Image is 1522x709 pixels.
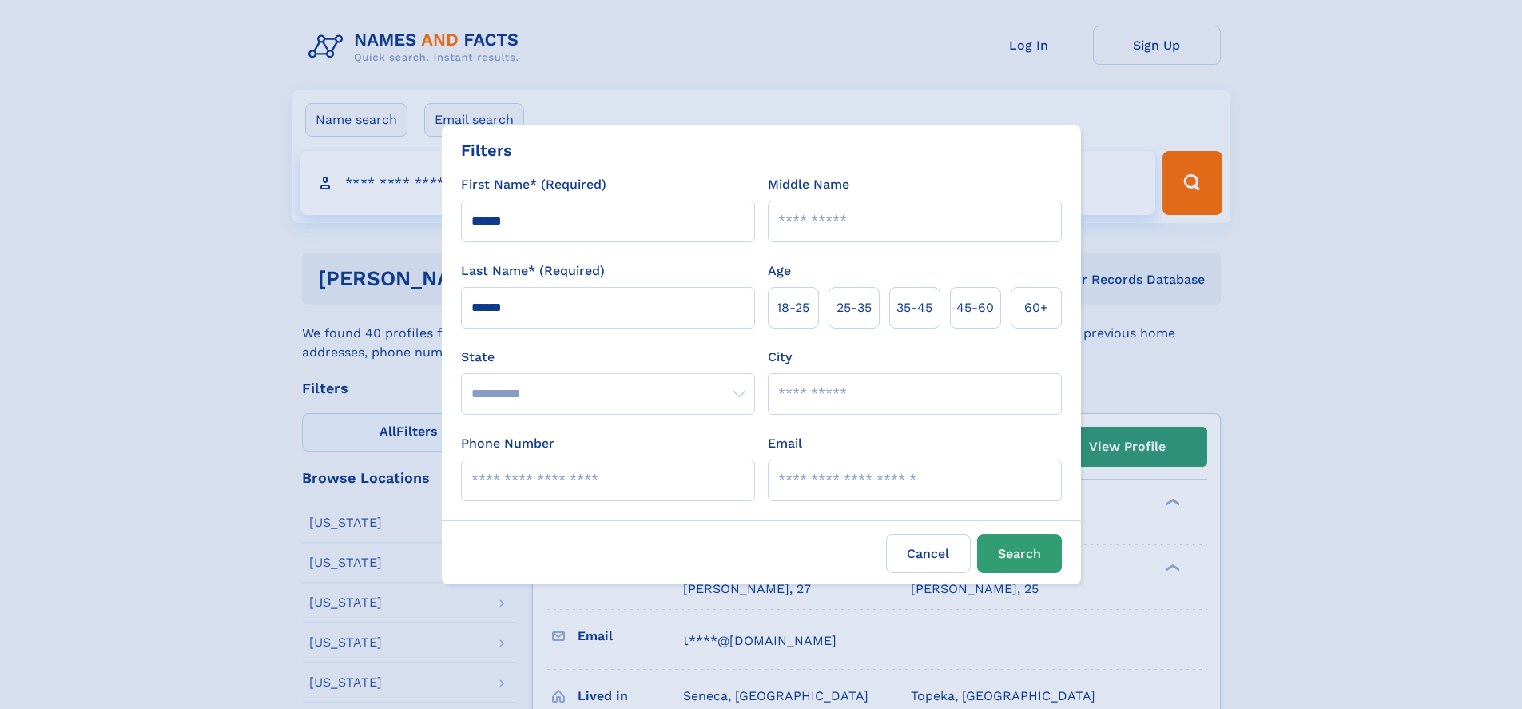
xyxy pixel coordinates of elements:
[977,534,1062,573] button: Search
[768,175,849,194] label: Middle Name
[768,261,791,281] label: Age
[777,298,809,317] span: 18‑25
[461,175,606,194] label: First Name* (Required)
[768,434,802,453] label: Email
[837,298,872,317] span: 25‑35
[461,434,554,453] label: Phone Number
[886,534,971,573] label: Cancel
[896,298,932,317] span: 35‑45
[461,261,605,281] label: Last Name* (Required)
[956,298,994,317] span: 45‑60
[461,348,755,367] label: State
[461,138,512,162] div: Filters
[1024,298,1048,317] span: 60+
[768,348,792,367] label: City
